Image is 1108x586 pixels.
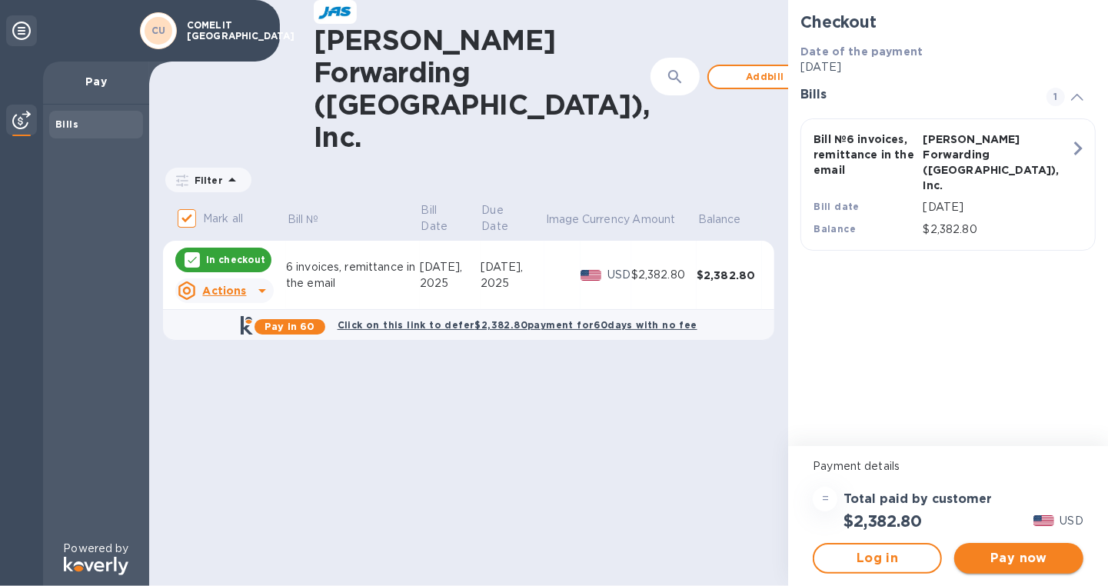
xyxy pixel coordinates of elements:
[633,211,696,228] span: Amount
[827,549,928,568] span: Log in
[923,199,1070,215] p: [DATE]
[265,321,314,332] b: Pay in 60
[813,543,942,574] button: Log in
[843,511,921,531] h2: $2,382.80
[813,458,1083,474] p: Payment details
[698,211,741,228] p: Balance
[420,259,481,275] div: [DATE],
[813,487,837,511] div: =
[55,118,78,130] b: Bills
[814,132,917,178] p: Bill № 6 invoices, remittance in the email
[63,541,128,557] p: Powered by
[1033,515,1054,526] img: USD
[481,202,523,235] p: Due Date
[582,211,630,228] p: Currency
[203,211,243,227] p: Mark all
[697,268,762,283] div: $2,382.80
[188,174,223,187] p: Filter
[631,267,697,283] div: $2,382.80
[286,259,420,291] div: 6 invoices, remittance in the email
[421,202,479,235] span: Bill Date
[800,118,1096,251] button: Bill №6 invoices, remittance in the email[PERSON_NAME] Forwarding ([GEOGRAPHIC_DATA]), Inc.Bill d...
[698,211,761,228] span: Balance
[338,319,697,331] b: Click on this link to defer $2,382.80 payment for 60 days with no fee
[607,267,631,283] p: USD
[581,270,601,281] img: USD
[55,74,137,89] p: Pay
[923,221,1070,238] p: $2,382.80
[481,275,545,291] div: 2025
[814,223,856,235] b: Balance
[633,211,676,228] p: Amount
[954,543,1083,574] button: Pay now
[707,65,823,89] button: Addbill
[481,202,543,235] span: Due Date
[1060,513,1083,529] p: USD
[288,211,319,228] p: Bill №
[814,201,860,212] b: Bill date
[1046,88,1065,106] span: 1
[923,132,1026,193] p: [PERSON_NAME] Forwarding ([GEOGRAPHIC_DATA]), Inc.
[843,492,992,507] h3: Total paid by customer
[202,285,246,297] u: Actions
[721,68,809,86] span: Add bill
[800,59,1096,75] p: [DATE]
[64,557,128,575] img: Logo
[481,259,545,275] div: [DATE],
[206,253,265,266] p: In checkout
[421,202,459,235] p: Bill Date
[187,20,264,42] p: COMELIT [GEOGRAPHIC_DATA]
[967,549,1071,568] span: Pay now
[800,88,1028,102] h3: Bills
[800,12,1096,32] h2: Checkout
[151,25,166,36] b: CU
[288,211,339,228] span: Bill №
[546,211,580,228] p: Image
[800,45,923,58] b: Date of the payment
[314,24,650,153] h1: [PERSON_NAME] Forwarding ([GEOGRAPHIC_DATA]), Inc.
[420,275,481,291] div: 2025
